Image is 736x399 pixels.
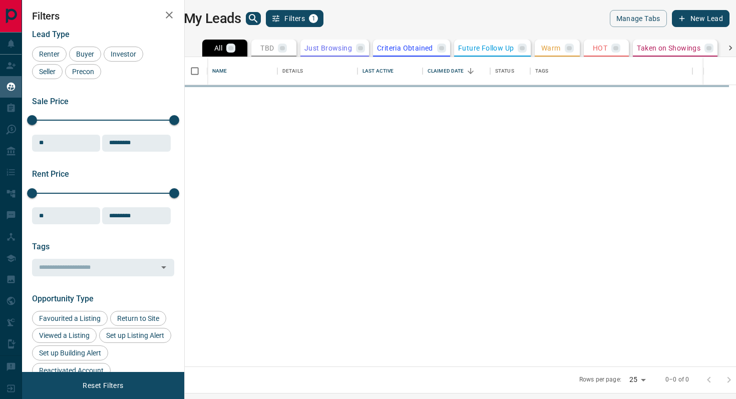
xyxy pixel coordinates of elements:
span: Set up Building Alert [36,349,105,357]
div: Reactivated Account [32,363,111,378]
div: Name [207,57,277,85]
h1: My Leads [184,11,241,27]
span: Set up Listing Alert [103,331,168,339]
div: Status [495,57,514,85]
div: Buyer [69,47,101,62]
span: Lead Type [32,30,70,39]
div: Return to Site [110,311,166,326]
p: Just Browsing [304,45,352,52]
button: New Lead [672,10,729,27]
p: HOT [593,45,607,52]
p: Future Follow Up [458,45,514,52]
button: Manage Tabs [610,10,667,27]
span: Return to Site [114,314,163,322]
div: Renter [32,47,67,62]
button: search button [246,12,261,25]
div: Favourited a Listing [32,311,108,326]
h2: Filters [32,10,174,22]
span: Tags [32,242,50,251]
div: Last Active [357,57,423,85]
p: All [214,45,222,52]
div: Precon [65,64,101,79]
button: Sort [464,64,478,78]
span: 1 [310,15,317,22]
button: Filters1 [266,10,323,27]
div: Name [212,57,227,85]
div: Claimed Date [423,57,490,85]
div: Set up Building Alert [32,345,108,360]
span: Seller [36,68,59,76]
p: Warm [541,45,561,52]
p: Taken on Showings [637,45,700,52]
button: Reset Filters [76,377,130,394]
span: Favourited a Listing [36,314,104,322]
div: Investor [104,47,143,62]
span: Investor [107,50,140,58]
div: Viewed a Listing [32,328,97,343]
p: TBD [260,45,274,52]
span: Reactivated Account [36,366,107,374]
p: Criteria Obtained [377,45,433,52]
div: Claimed Date [428,57,464,85]
div: Tags [530,57,692,85]
div: Details [282,57,303,85]
div: Seller [32,64,63,79]
div: Status [490,57,530,85]
span: Rent Price [32,169,69,179]
span: Buyer [73,50,98,58]
button: Open [157,260,171,274]
p: Rows per page: [579,375,621,384]
div: 25 [625,372,649,387]
span: Precon [69,68,98,76]
span: Viewed a Listing [36,331,93,339]
span: Renter [36,50,63,58]
div: Tags [535,57,549,85]
div: Set up Listing Alert [99,328,171,343]
div: Details [277,57,357,85]
div: Last Active [362,57,394,85]
span: Opportunity Type [32,294,94,303]
span: Sale Price [32,97,69,106]
p: 0–0 of 0 [665,375,689,384]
